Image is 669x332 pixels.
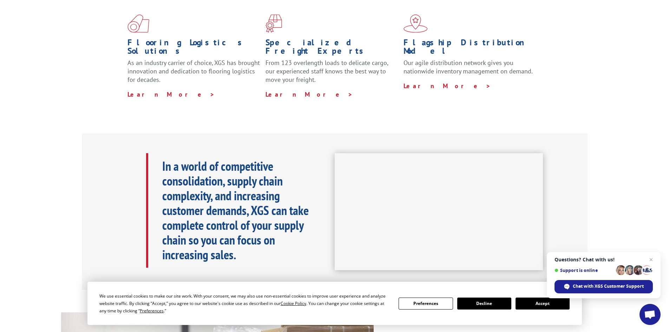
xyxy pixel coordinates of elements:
h1: Specialized Freight Experts [265,38,398,59]
a: Learn More > [404,82,491,90]
img: xgs-icon-total-supply-chain-intelligence-red [127,14,149,33]
a: Open chat [640,304,661,325]
button: Accept [516,298,570,310]
span: Cookie Policy [281,300,306,306]
span: As an industry carrier of choice, XGS has brought innovation and dedication to flooring logistics... [127,59,260,84]
button: Preferences [399,298,453,310]
button: Decline [457,298,511,310]
p: From 123 overlength loads to delicate cargo, our experienced staff knows the best way to move you... [265,59,398,90]
span: Chat with XGS Customer Support [555,280,653,293]
h1: Flooring Logistics Solutions [127,38,260,59]
h1: Flagship Distribution Model [404,38,536,59]
div: Cookie Consent Prompt [87,282,582,325]
span: Questions? Chat with us! [555,257,653,262]
div: We use essential cookies to make our site work. With your consent, we may also use non-essential ... [99,292,390,314]
span: Preferences [140,308,164,314]
b: In a world of competitive consolidation, supply chain complexity, and increasing customer demands... [162,158,309,263]
span: Our agile distribution network gives you nationwide inventory management on demand. [404,59,533,75]
span: Support is online [555,268,614,273]
span: Chat with XGS Customer Support [573,283,644,289]
img: xgs-icon-focused-on-flooring-red [265,14,282,33]
iframe: XGS Logistics Solutions [335,153,543,271]
a: Learn More > [127,90,215,98]
a: Learn More > [265,90,353,98]
img: xgs-icon-flagship-distribution-model-red [404,14,428,33]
